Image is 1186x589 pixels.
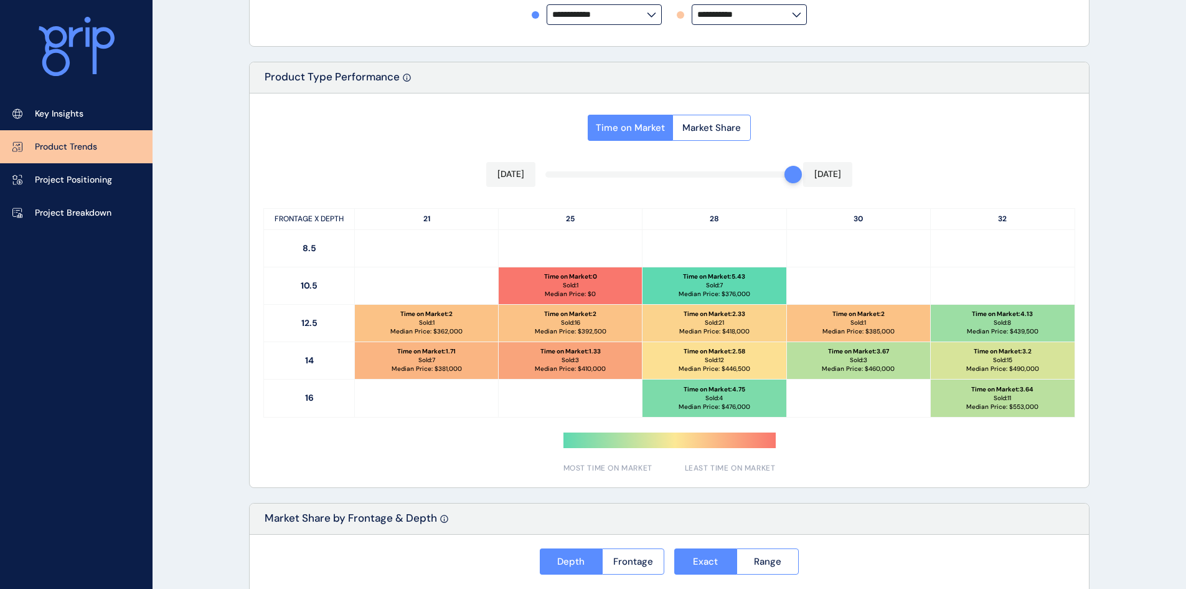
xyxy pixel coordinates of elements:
span: MOST TIME ON MARKET [563,463,652,474]
button: Market Share [672,115,751,141]
p: Sold: 8 [994,318,1011,327]
p: Time on Market : 4.75 [684,385,745,394]
p: Sold: 1 [419,318,435,327]
p: Sold: 7 [706,281,723,290]
p: Sold: 1 [850,318,866,327]
p: [DATE] [814,168,841,181]
button: Exact [674,548,737,575]
p: Sold: 7 [418,356,435,365]
p: 30 [787,209,931,229]
p: Median Price: $ 392,500 [535,327,606,336]
button: Depth [540,548,602,575]
p: Median Price: $ 376,000 [679,290,750,299]
p: Sold: 4 [705,394,723,403]
p: 14 [264,342,355,379]
p: [DATE] [497,168,524,181]
p: Sold: 16 [561,318,580,327]
p: Sold: 21 [705,318,724,327]
p: Sold: 3 [562,356,579,365]
p: Median Price: $ 490,000 [966,365,1039,373]
p: Median Price: $ 362,000 [390,327,463,336]
span: Frontage [613,555,653,568]
p: Median Price: $ 410,000 [535,365,606,373]
p: Median Price: $ 385,000 [822,327,895,336]
p: Median Price: $ 553,000 [966,403,1038,411]
p: Product Trends [35,141,97,153]
p: Median Price: $ 439,500 [967,327,1038,336]
p: Product Type Performance [265,70,400,93]
p: Project Breakdown [35,207,111,219]
p: Time on Market : 5.43 [683,272,745,281]
p: Median Price: $ 460,000 [822,365,895,373]
p: Median Price: $ 476,000 [679,403,750,411]
p: Time on Market : 2.33 [684,310,745,318]
p: Time on Market : 2 [544,310,596,318]
p: Time on Market : 3.64 [971,385,1033,394]
p: 8.5 [264,230,355,267]
p: Market Share by Frontage & Depth [265,511,437,534]
p: Sold: 3 [850,356,867,365]
p: Sold: 1 [563,281,578,290]
p: Time on Market : 0 [544,272,597,281]
span: Depth [557,555,585,568]
p: Time on Market : 2 [832,310,885,318]
p: Sold: 15 [993,356,1012,365]
p: Time on Market : 3.67 [828,347,889,356]
p: Median Price: $ 418,000 [679,327,750,336]
span: Time on Market [596,122,665,134]
p: FRONTAGE X DEPTH [264,209,355,229]
span: Market Share [682,122,741,134]
p: Sold: 11 [994,394,1011,403]
span: LEAST TIME ON MARKET [685,463,776,474]
p: 16 [264,380,355,417]
p: Time on Market : 2.58 [684,347,745,356]
p: Median Price: $ 446,500 [679,365,750,373]
p: 28 [642,209,786,229]
span: Range [754,555,781,568]
p: Time on Market : 1.33 [540,347,601,356]
p: 21 [355,209,499,229]
p: Project Positioning [35,174,112,186]
p: 25 [499,209,642,229]
p: Time on Market : 3.2 [974,347,1032,356]
p: Key Insights [35,108,83,120]
span: Exact [693,555,718,568]
p: Sold: 12 [705,356,724,365]
p: Time on Market : 4.13 [972,310,1033,318]
p: 10.5 [264,267,355,304]
button: Range [737,548,799,575]
p: 32 [931,209,1075,229]
p: Time on Market : 1.71 [397,347,456,356]
p: Time on Market : 2 [400,310,453,318]
p: 12.5 [264,305,355,342]
button: Frontage [602,548,665,575]
p: Median Price: $ 0 [545,290,596,299]
button: Time on Market [588,115,672,141]
p: Median Price: $ 381,000 [392,365,462,373]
